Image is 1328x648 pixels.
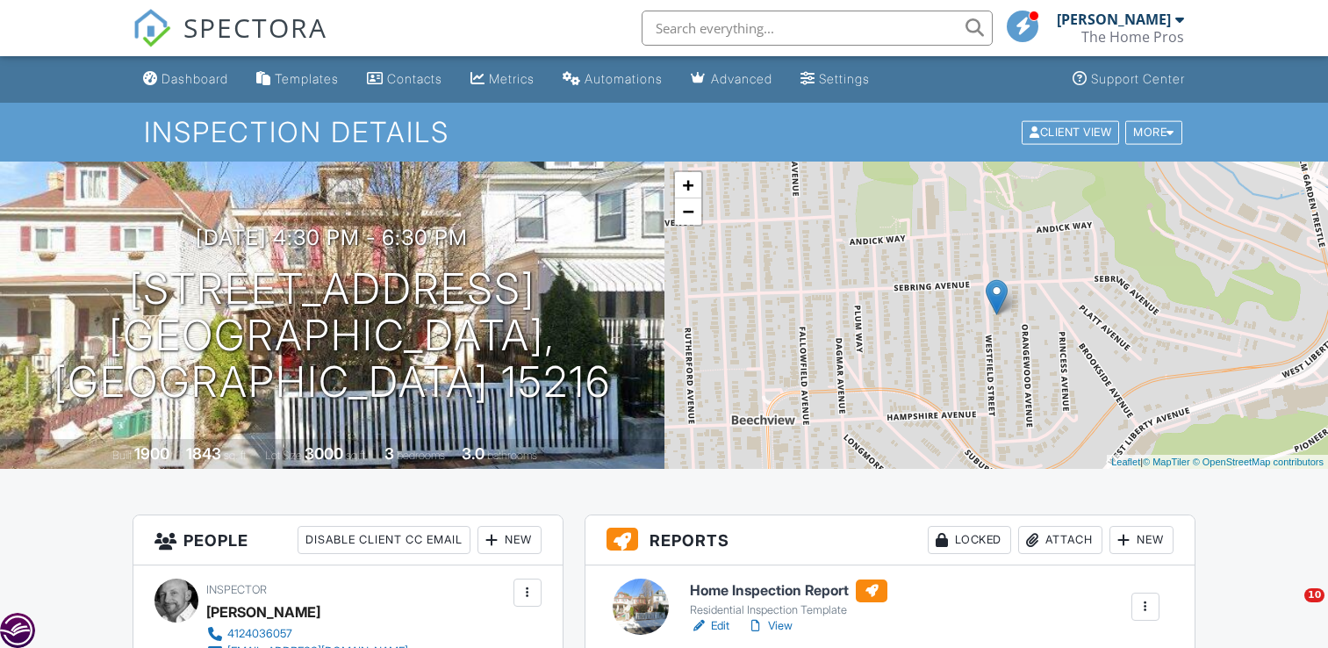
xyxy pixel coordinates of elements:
div: Advanced [711,71,772,86]
span: bathrooms [487,449,537,462]
span: bedrooms [397,449,445,462]
a: Support Center [1066,63,1192,96]
div: New [477,526,542,554]
div: [PERSON_NAME] [206,599,320,625]
span: 10 [1304,588,1324,602]
iframe: Intercom live chat [1268,588,1310,630]
div: Templates [275,71,339,86]
div: Settings [819,71,870,86]
a: Edit [690,617,729,635]
span: Built [112,449,132,462]
a: Templates [249,63,346,96]
img: The Best Home Inspection Software - Spectora [133,9,171,47]
div: [PERSON_NAME] [1057,11,1171,28]
a: Home Inspection Report Residential Inspection Template [690,580,887,618]
div: 4124036057 [227,627,292,641]
a: Zoom out [675,198,701,225]
div: Automations [585,71,663,86]
a: © OpenStreetMap contributors [1193,457,1324,467]
div: 3000 [305,444,343,463]
a: Metrics [463,63,542,96]
h3: Reports [585,515,1195,565]
h1: [STREET_ADDRESS] [GEOGRAPHIC_DATA], [GEOGRAPHIC_DATA] 15216 [28,266,636,405]
div: Metrics [489,71,535,86]
span: SPECTORA [183,9,327,46]
a: SPECTORA [133,24,327,61]
a: View [747,617,793,635]
div: Residential Inspection Template [690,603,887,617]
span: sq.ft. [346,449,368,462]
div: Disable Client CC Email [298,526,470,554]
a: Automations (Basic) [556,63,670,96]
a: Leaflet [1111,457,1140,467]
span: Lot Size [265,449,302,462]
a: Client View [1020,125,1123,138]
div: Client View [1022,120,1119,144]
div: 1843 [186,444,221,463]
div: Support Center [1091,71,1185,86]
h3: People [133,515,562,565]
div: More [1125,120,1182,144]
span: sq. ft. [224,449,248,462]
div: Contacts [387,71,442,86]
div: 3 [384,444,394,463]
h3: [DATE] 4:30 pm - 6:30 pm [196,226,468,249]
div: Dashboard [162,71,228,86]
div: New [1109,526,1174,554]
div: | [1107,455,1328,470]
input: Search everything... [642,11,993,46]
a: Dashboard [136,63,235,96]
span: Inspector [206,583,267,596]
h6: Home Inspection Report [690,580,887,602]
a: Settings [793,63,877,96]
a: Advanced [684,63,779,96]
a: Zoom in [675,172,701,198]
a: 4124036057 [206,625,408,643]
div: 1900 [134,444,169,463]
a: Contacts [360,63,449,96]
div: 3.0 [462,444,485,463]
div: Locked [928,526,1011,554]
h1: Inspection Details [144,117,1184,148]
div: The Home Pros [1081,28,1184,46]
a: © MapTiler [1143,457,1190,467]
div: Attach [1018,526,1102,554]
